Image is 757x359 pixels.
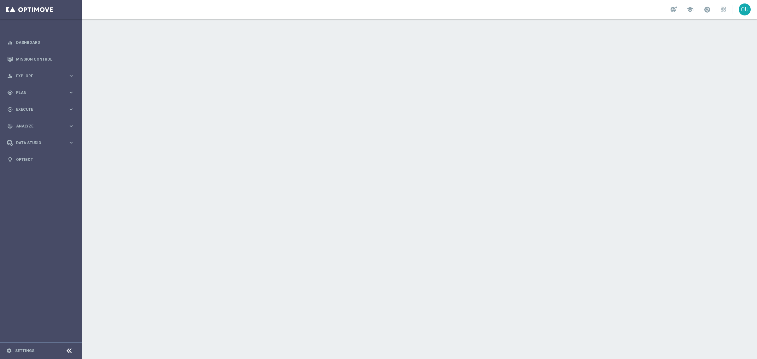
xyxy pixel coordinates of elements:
[7,90,74,95] button: gps_fixed Plan keyboard_arrow_right
[7,157,74,162] button: lightbulb Optibot
[7,107,13,112] i: play_circle_outline
[7,73,68,79] div: Explore
[7,90,68,96] div: Plan
[7,51,74,68] div: Mission Control
[7,123,68,129] div: Analyze
[687,6,694,13] span: school
[7,123,13,129] i: track_changes
[7,40,74,45] button: equalizer Dashboard
[68,123,74,129] i: keyboard_arrow_right
[7,40,13,45] i: equalizer
[7,107,68,112] div: Execute
[7,73,13,79] i: person_search
[16,141,68,145] span: Data Studio
[15,349,34,353] a: Settings
[16,34,74,51] a: Dashboard
[16,74,68,78] span: Explore
[68,106,74,112] i: keyboard_arrow_right
[68,90,74,96] i: keyboard_arrow_right
[7,107,74,112] button: play_circle_outline Execute keyboard_arrow_right
[7,34,74,51] div: Dashboard
[68,140,74,146] i: keyboard_arrow_right
[7,74,74,79] button: person_search Explore keyboard_arrow_right
[16,51,74,68] a: Mission Control
[16,124,68,128] span: Analyze
[7,90,13,96] i: gps_fixed
[7,57,74,62] button: Mission Control
[7,157,13,162] i: lightbulb
[68,73,74,79] i: keyboard_arrow_right
[7,140,68,146] div: Data Studio
[16,151,74,168] a: Optibot
[7,151,74,168] div: Optibot
[6,348,12,354] i: settings
[7,140,74,145] button: Data Studio keyboard_arrow_right
[7,124,74,129] button: track_changes Analyze keyboard_arrow_right
[16,108,68,111] span: Execute
[739,3,751,15] div: OU
[16,91,68,95] span: Plan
